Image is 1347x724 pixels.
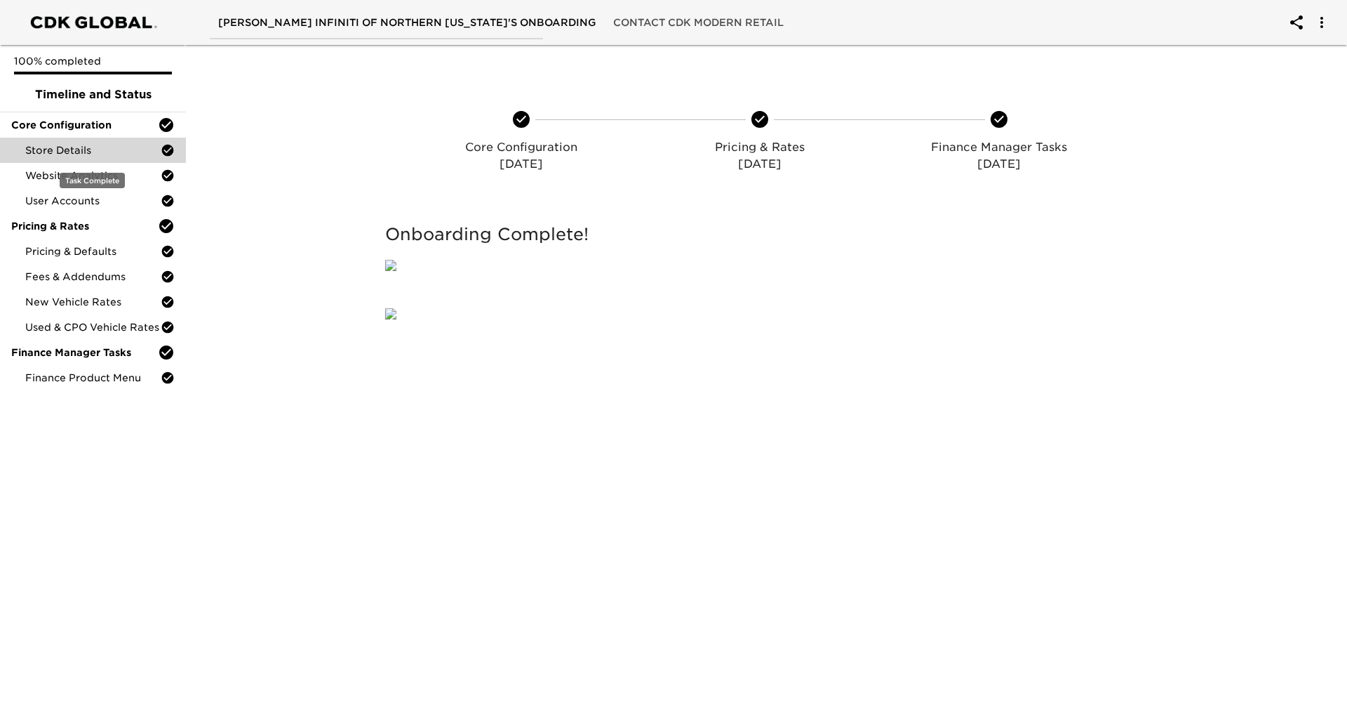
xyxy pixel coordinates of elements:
[385,260,396,271] img: qkibX1zbU72zw90W6Gan%2FTemplates%2FRjS7uaFIXtg43HUzxvoG%2F5032e6d8-b7fd-493e-871b-cf634c9dfc87.png
[408,139,635,156] p: Core Configuration
[14,54,172,68] p: 100% completed
[11,219,158,233] span: Pricing & Rates
[408,156,635,173] p: [DATE]
[1280,6,1313,39] button: account of current user
[646,139,873,156] p: Pricing & Rates
[385,223,1135,246] h5: Onboarding Complete!
[1305,6,1339,39] button: account of current user
[11,86,175,103] span: Timeline and Status
[385,308,396,320] img: qkibX1zbU72zw90W6Gan%2FTemplates%2FRjS7uaFIXtg43HUzxvoG%2F3e51d9d6-1114-4229-a5bf-f5ca567b6beb.jpg
[25,194,161,208] span: User Accounts
[646,156,873,173] p: [DATE]
[885,139,1113,156] p: Finance Manager Tasks
[11,118,158,132] span: Core Configuration
[25,270,161,284] span: Fees & Addendums
[25,295,161,309] span: New Vehicle Rates
[25,320,161,334] span: Used & CPO Vehicle Rates
[25,143,161,157] span: Store Details
[218,14,596,32] span: [PERSON_NAME] INFINITI OF NORTHERN [US_STATE]'s Onboarding
[25,371,161,385] span: Finance Product Menu
[885,156,1113,173] p: [DATE]
[25,169,161,183] span: Website Analytics
[613,14,784,32] span: Contact CDK Modern Retail
[25,244,161,258] span: Pricing & Defaults
[11,345,158,360] span: Finance Manager Tasks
